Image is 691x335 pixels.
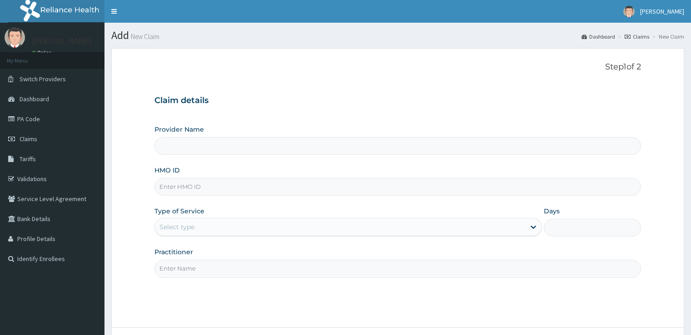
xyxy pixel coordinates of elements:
[32,49,54,56] a: Online
[20,95,49,103] span: Dashboard
[154,207,204,216] label: Type of Service
[625,33,649,40] a: Claims
[20,135,37,143] span: Claims
[154,166,180,175] label: HMO ID
[154,178,641,196] input: Enter HMO ID
[32,37,91,45] p: [PERSON_NAME]
[154,96,641,106] h3: Claim details
[582,33,615,40] a: Dashboard
[650,33,684,40] li: New Claim
[544,207,560,216] label: Days
[154,260,641,277] input: Enter Name
[111,30,684,41] h1: Add
[154,247,193,256] label: Practitioner
[640,7,684,15] span: [PERSON_NAME]
[154,62,641,72] p: Step 1 of 2
[20,75,66,83] span: Switch Providers
[20,155,36,163] span: Tariffs
[623,6,635,17] img: User Image
[129,33,159,40] small: New Claim
[159,222,194,232] div: Select type
[154,125,204,134] label: Provider Name
[5,27,25,48] img: User Image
